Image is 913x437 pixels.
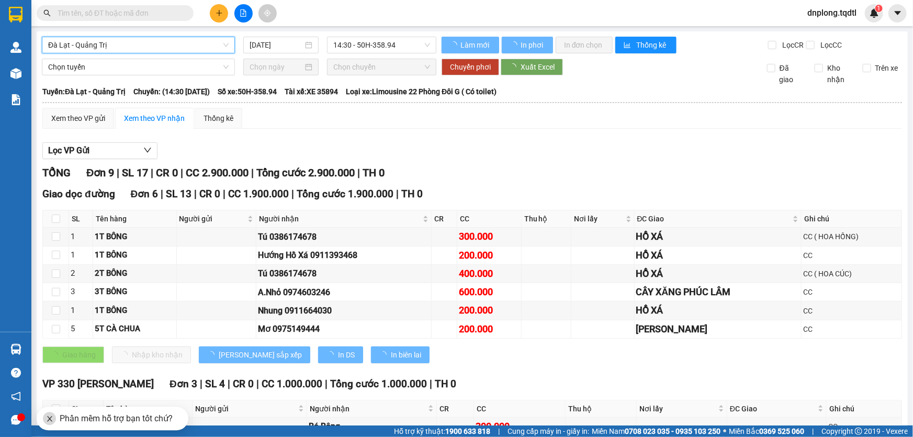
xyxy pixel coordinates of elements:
[827,400,902,418] th: Ghi chú
[86,166,114,179] span: Đơn 9
[318,346,363,363] button: In DS
[216,9,223,17] span: plus
[502,37,553,53] button: In phơi
[93,210,177,228] th: Tên hàng
[43,9,51,17] span: search
[401,188,423,200] span: TH 0
[457,210,521,228] th: CC
[207,351,219,358] span: loading
[10,94,21,105] img: solution-icon
[803,250,900,261] div: CC
[893,8,903,18] span: caret-down
[46,415,53,422] span: close
[104,400,193,418] th: Tên hàng
[10,42,21,53] img: warehouse-icon
[95,267,175,280] div: 2T BÔNG
[262,378,322,390] span: CC 1.000.000
[875,5,883,12] sup: 1
[498,425,500,437] span: |
[186,166,249,179] span: CC 2.900.000
[435,378,456,390] span: TH 0
[161,188,163,200] span: |
[501,59,563,75] button: Xuất Excel
[803,268,900,279] div: CC ( HOA CÚC)
[371,346,430,363] button: In biên lai
[521,39,545,51] span: In phơi
[871,62,903,74] span: Trên xe
[69,400,104,418] th: SL
[258,304,430,317] div: Nhung 0911664030
[637,213,791,225] span: ĐC Giao
[637,39,668,51] span: Thống kê
[812,425,814,437] span: |
[151,166,153,179] span: |
[723,429,726,433] span: ⚪️
[285,86,338,97] span: Tài xế: XE 35894
[508,425,589,437] span: Cung cấp máy in - giấy in:
[291,188,294,200] span: |
[9,7,22,23] img: logo-vxr
[592,425,720,437] span: Miền Nam
[803,323,900,335] div: CC
[42,142,157,159] button: Lọc VP Gửi
[11,415,21,425] span: message
[194,188,197,200] span: |
[432,210,457,228] th: CR
[42,166,71,179] span: TỔNG
[143,146,152,154] span: down
[181,166,183,179] span: |
[310,403,426,414] span: Người nhận
[459,266,519,281] div: 400.000
[442,37,499,53] button: Làm mới
[510,41,519,49] span: loading
[69,210,93,228] th: SL
[170,378,197,390] span: Đơn 3
[333,37,430,53] span: 14:30 - 50H-358.94
[204,113,233,124] div: Thống kê
[730,403,816,414] span: ĐC Giao
[802,210,902,228] th: Ghi chú
[574,213,624,225] span: Nơi lấy
[199,346,310,363] button: [PERSON_NAME] sắp xếp
[195,403,296,414] span: Người gửi
[95,305,175,317] div: 1T BÔNG
[803,286,900,298] div: CC
[199,188,220,200] span: CR 0
[210,4,228,23] button: plus
[636,229,799,244] div: HỒ XÁ
[48,144,89,157] span: Lọc VP Gửi
[330,378,427,390] span: Tổng cước 1.000.000
[363,166,385,179] span: TH 0
[888,4,907,23] button: caret-down
[117,166,119,179] span: |
[250,39,303,51] input: 15/08/2025
[258,230,430,243] div: Tú 0386174678
[442,59,499,75] button: Chuyển phơi
[131,188,159,200] span: Đơn 6
[326,351,338,358] span: loading
[333,59,430,75] span: Chọn chuyến
[219,349,302,361] span: [PERSON_NAME] sắp xếp
[325,378,328,390] span: |
[625,427,720,435] strong: 0708 023 035 - 0935 103 250
[256,166,355,179] span: Tổng cước 2.900.000
[309,420,435,433] div: Bé Bông
[42,378,154,390] span: VP 330 [PERSON_NAME]
[636,303,799,318] div: HỒ XÁ
[430,378,432,390] span: |
[223,188,226,200] span: |
[95,231,175,243] div: 1T BÔNG
[205,378,225,390] span: SL 4
[71,305,91,317] div: 1
[877,5,881,12] span: 1
[112,346,191,363] button: Nhập kho nhận
[10,68,21,79] img: warehouse-icon
[357,166,360,179] span: |
[459,229,519,244] div: 300.000
[476,419,563,434] div: 300.000
[251,166,254,179] span: |
[437,400,474,418] th: CR
[133,86,210,97] span: Chuyến: (14:30 [DATE])
[636,248,799,263] div: HỒ XÁ
[71,286,91,298] div: 3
